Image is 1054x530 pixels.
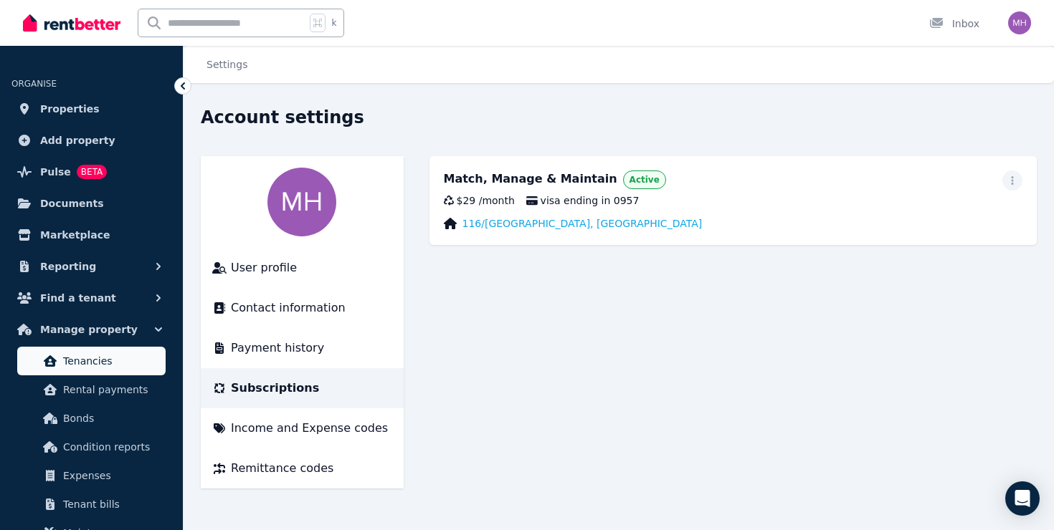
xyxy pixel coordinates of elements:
span: Reporting [40,258,96,275]
a: Condition reports [17,433,166,461]
a: 116/[GEOGRAPHIC_DATA], [GEOGRAPHIC_DATA] [462,216,703,231]
span: Add property [40,132,115,149]
span: Active [630,174,660,185]
div: Open Intercom Messenger [1005,481,1040,516]
span: Payment history [231,339,324,357]
span: Expenses [63,467,160,484]
div: Inbox [929,16,979,31]
a: Rental payments [17,375,166,404]
button: Find a tenant [11,284,171,312]
div: Match, Manage & Maintain [444,170,617,189]
a: Settings [206,59,247,70]
span: ORGANISE [11,79,57,89]
h1: Account settings [201,106,364,129]
img: Michael Hoy [267,168,336,236]
a: Add property [11,126,171,155]
a: Income and Expense codes [212,420,392,437]
span: BETA [77,165,107,179]
a: Expenses [17,461,166,490]
img: RentBetter [23,12,120,34]
span: Rental payments [63,381,160,398]
span: Contact information [231,299,346,317]
span: User profile [231,259,297,276]
span: Tenancies [63,352,160,370]
a: Payment history [212,339,392,357]
span: Find a tenant [40,289,116,307]
a: Contact information [212,299,392,317]
a: Marketplace [11,221,171,249]
span: Remittance codes [231,460,333,477]
a: Tenancies [17,347,166,375]
span: Pulse [40,163,71,180]
img: Michael Hoy [1008,11,1031,34]
a: PulseBETA [11,158,171,186]
span: Income and Expense codes [231,420,388,437]
a: Properties [11,95,171,123]
a: Tenant bills [17,490,166,519]
span: Tenant bills [63,496,160,513]
a: Bonds [17,404,166,433]
span: Bonds [63,410,160,427]
span: Subscriptions [231,380,319,397]
button: Manage property [11,315,171,344]
span: Condition reports [63,438,160,456]
div: $29 / month [444,193,515,208]
a: Remittance codes [212,460,392,477]
a: Subscriptions [212,380,392,397]
span: Manage property [40,321,138,338]
nav: Breadcrumb [184,46,265,83]
span: visa ending in 0957 [526,193,640,208]
span: Documents [40,195,104,212]
span: k [331,17,336,29]
span: Properties [40,100,100,117]
button: Reporting [11,252,171,281]
span: Marketplace [40,226,110,244]
a: Documents [11,189,171,218]
a: User profile [212,259,392,276]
